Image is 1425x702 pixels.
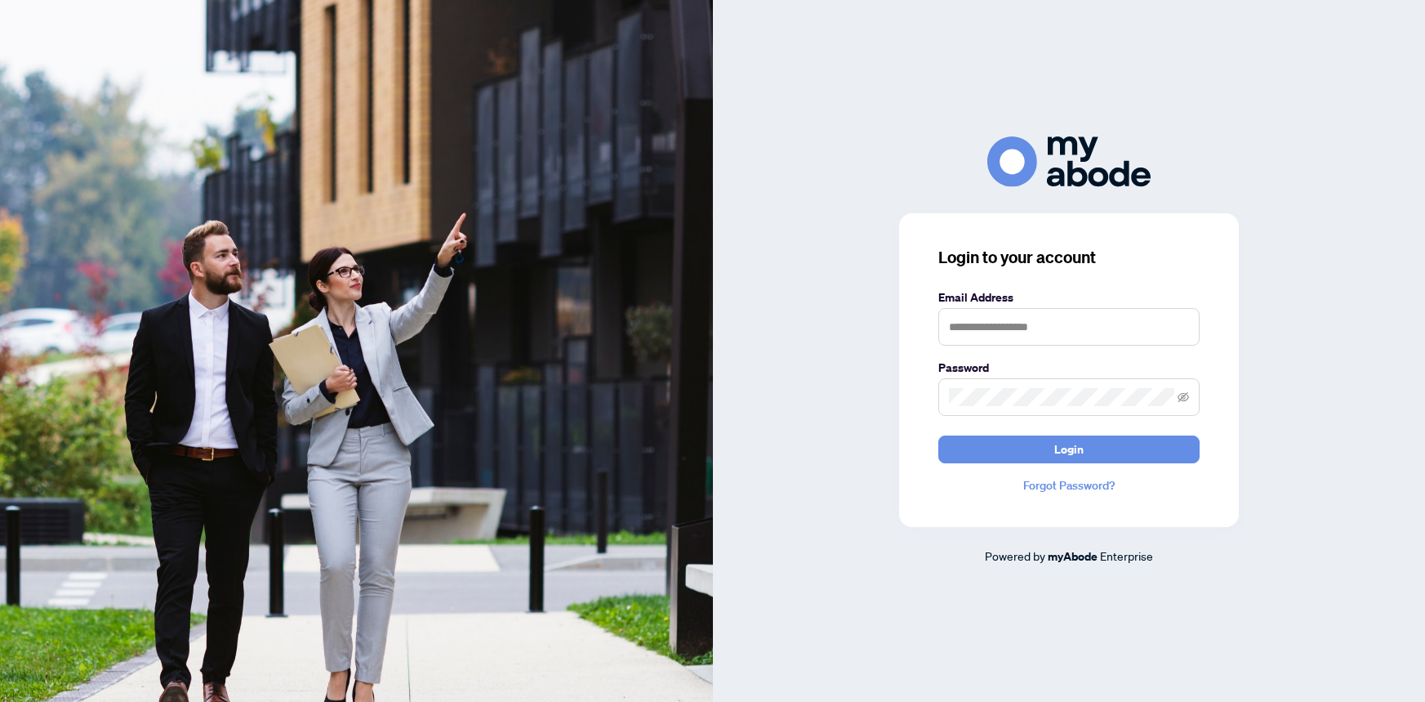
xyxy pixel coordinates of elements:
a: myAbode [1048,548,1098,566]
label: Password [938,359,1200,377]
h3: Login to your account [938,246,1200,269]
span: Login [1054,436,1084,463]
label: Email Address [938,288,1200,306]
span: eye-invisible [1178,391,1189,403]
a: Forgot Password? [938,476,1200,494]
span: Powered by [985,548,1045,563]
span: Enterprise [1100,548,1153,563]
button: Login [938,436,1200,463]
img: ma-logo [987,136,1151,186]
